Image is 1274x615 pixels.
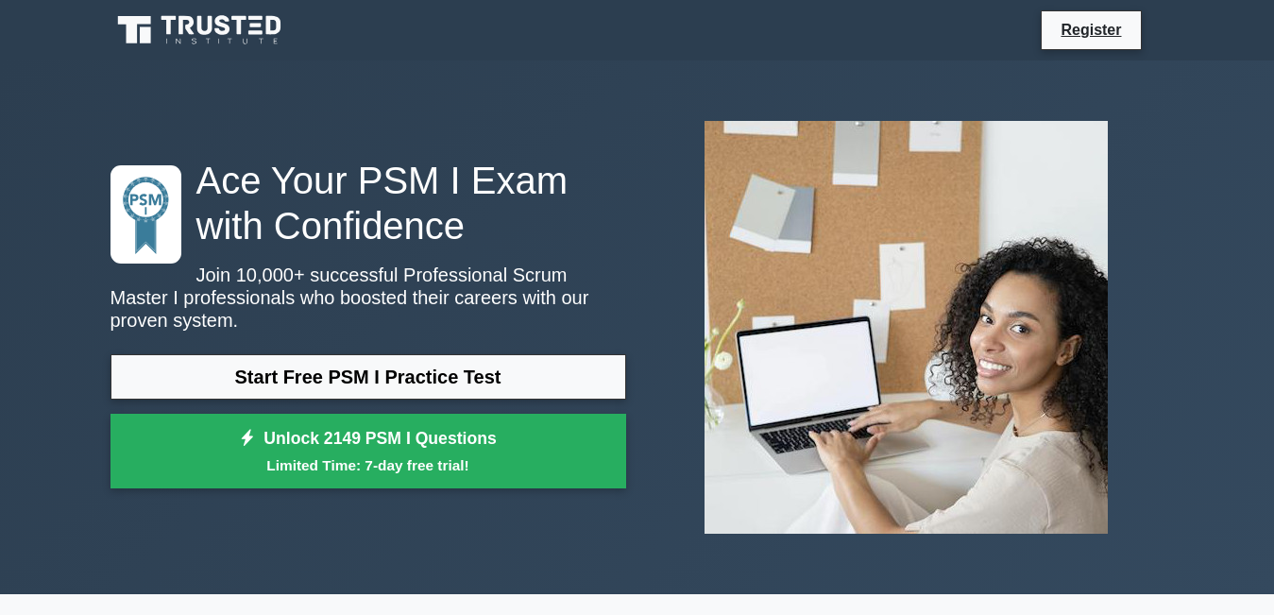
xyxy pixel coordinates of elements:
a: Start Free PSM I Practice Test [110,354,626,400]
h1: Ace Your PSM I Exam with Confidence [110,158,626,248]
a: Register [1049,18,1132,42]
small: Limited Time: 7-day free trial! [134,454,603,476]
a: Unlock 2149 PSM I QuestionsLimited Time: 7-day free trial! [110,414,626,489]
p: Join 10,000+ successful Professional Scrum Master I professionals who boosted their careers with ... [110,264,626,332]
